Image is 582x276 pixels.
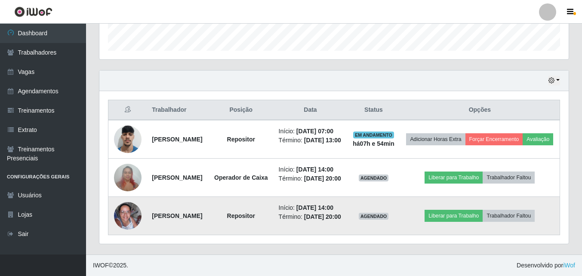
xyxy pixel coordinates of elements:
[353,140,394,147] strong: há 07 h e 54 min
[523,133,553,145] button: Avaliação
[517,261,575,270] span: Desenvolvido por
[483,172,535,184] button: Trabalhador Faltou
[347,100,400,120] th: Status
[279,165,342,174] li: Início:
[147,100,209,120] th: Trabalhador
[304,175,341,182] time: [DATE] 20:00
[304,213,341,220] time: [DATE] 20:00
[296,204,333,211] time: [DATE] 14:00
[400,100,560,120] th: Opções
[227,136,255,143] strong: Repositor
[152,212,202,219] strong: [PERSON_NAME]
[483,210,535,222] button: Trabalhador Faltou
[359,213,389,220] span: AGENDADO
[353,132,394,138] span: EM ANDAMENTO
[563,262,575,269] a: iWof
[152,136,202,143] strong: [PERSON_NAME]
[114,121,142,157] img: 1755788911254.jpeg
[227,212,255,219] strong: Repositor
[304,137,341,144] time: [DATE] 13:00
[406,133,465,145] button: Adicionar Horas Extra
[93,261,128,270] span: © 2025 .
[296,128,333,135] time: [DATE] 07:00
[114,159,142,196] img: 1722880664865.jpeg
[214,174,268,181] strong: Operador de Caixa
[14,6,52,17] img: CoreUI Logo
[279,127,342,136] li: Início:
[152,174,202,181] strong: [PERSON_NAME]
[209,100,274,120] th: Posição
[359,175,389,181] span: AGENDADO
[296,166,333,173] time: [DATE] 14:00
[274,100,348,120] th: Data
[279,203,342,212] li: Início:
[425,172,483,184] button: Liberar para Trabalho
[465,133,523,145] button: Forçar Encerramento
[279,136,342,145] li: Término:
[279,212,342,221] li: Término:
[425,210,483,222] button: Liberar para Trabalho
[93,262,109,269] span: IWOF
[114,202,142,230] img: 1756226670726.jpeg
[279,174,342,183] li: Término:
